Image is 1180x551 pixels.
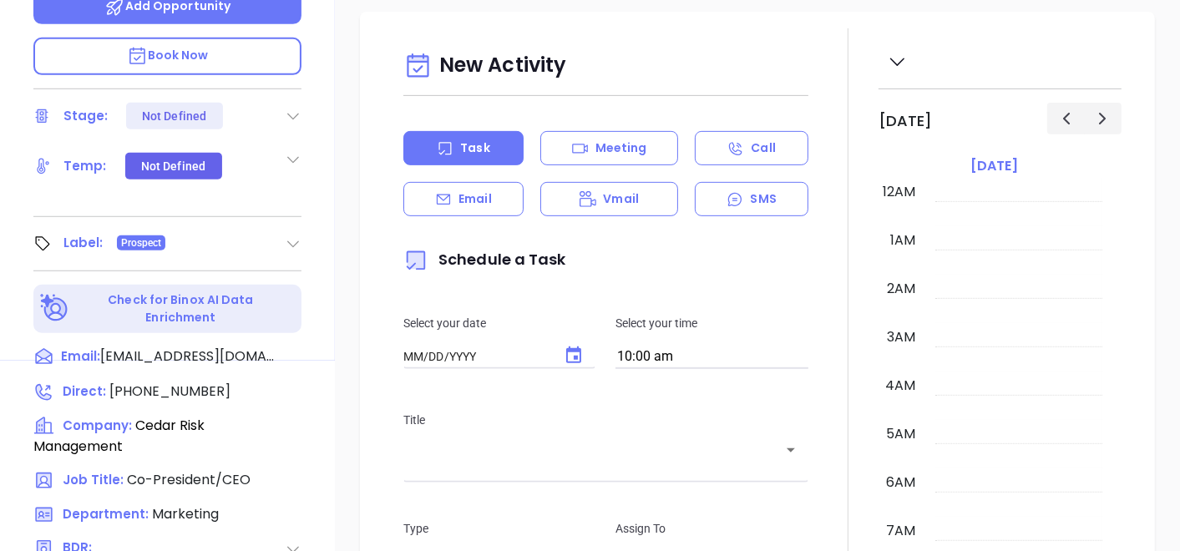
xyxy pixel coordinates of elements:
[595,139,647,157] p: Meeting
[460,139,489,157] p: Task
[403,45,808,88] div: New Activity
[403,314,595,332] p: Select your date
[127,47,209,63] span: Book Now
[121,234,162,252] span: Prospect
[603,190,639,208] p: Vmail
[615,519,808,538] p: Assign To
[33,416,205,456] span: Cedar Risk Management
[61,346,100,368] span: Email:
[109,382,230,401] span: [PHONE_NUMBER]
[887,230,919,250] div: 1am
[884,327,919,347] div: 3am
[458,190,492,208] p: Email
[751,139,775,157] p: Call
[141,153,205,179] div: Not Defined
[142,103,206,129] div: Not Defined
[554,336,594,376] button: Choose date, selected date is Oct 1, 2025
[751,190,777,208] p: SMS
[100,346,276,366] span: [EMAIL_ADDRESS][DOMAIN_NAME]
[883,521,919,541] div: 7am
[152,504,219,523] span: Marketing
[403,519,595,538] p: Type
[882,376,919,396] div: 4am
[879,182,919,202] div: 12am
[883,473,919,493] div: 6am
[403,411,808,429] p: Title
[403,350,547,364] input: MM/DD/YYYY
[63,230,104,255] div: Label:
[127,470,251,489] span: Co-President/CEO
[884,279,919,299] div: 2am
[879,112,932,130] h2: [DATE]
[63,417,132,434] span: Company:
[883,424,919,444] div: 5am
[63,471,124,488] span: Job Title:
[63,154,107,179] div: Temp:
[1084,103,1122,134] button: Next day
[967,154,1021,178] a: [DATE]
[63,382,106,400] span: Direct :
[403,249,566,270] span: Schedule a Task
[63,104,109,129] div: Stage:
[615,314,808,332] p: Select your time
[40,294,69,323] img: Ai-Enrich-DaqCidB-.svg
[779,438,803,462] button: Open
[1047,103,1085,134] button: Previous day
[63,505,149,523] span: Department:
[72,291,290,326] p: Check for Binox AI Data Enrichment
